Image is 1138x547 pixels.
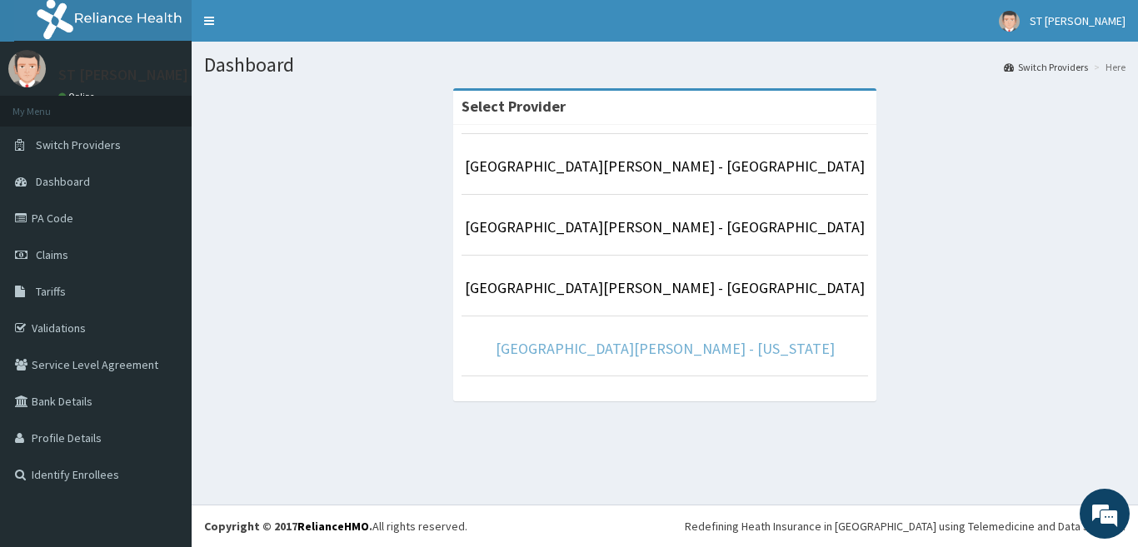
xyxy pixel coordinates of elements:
a: Switch Providers [1004,60,1088,74]
a: RelianceHMO [297,519,369,534]
span: Dashboard [36,174,90,189]
img: d_794563401_company_1708531726252_794563401 [31,83,67,125]
div: Chat with us now [87,93,280,115]
span: ST [PERSON_NAME] [1030,13,1126,28]
strong: Copyright © 2017 . [204,519,372,534]
a: [GEOGRAPHIC_DATA][PERSON_NAME] - [GEOGRAPHIC_DATA] [465,157,865,176]
a: [GEOGRAPHIC_DATA][PERSON_NAME] - [GEOGRAPHIC_DATA] [465,278,865,297]
img: User Image [999,11,1020,32]
a: [GEOGRAPHIC_DATA][PERSON_NAME] - [GEOGRAPHIC_DATA] [465,217,865,236]
span: We're online! [97,166,230,334]
span: Tariffs [36,284,66,299]
h1: Dashboard [204,54,1126,76]
footer: All rights reserved. [192,505,1138,547]
li: Here [1090,60,1126,74]
a: Online [58,91,98,102]
a: [GEOGRAPHIC_DATA][PERSON_NAME] - [US_STATE] [496,339,835,358]
p: ST [PERSON_NAME] [58,67,188,82]
span: Switch Providers [36,137,121,152]
img: User Image [8,50,46,87]
strong: Select Provider [462,97,566,116]
textarea: Type your message and hit 'Enter' [8,367,317,425]
div: Redefining Heath Insurance in [GEOGRAPHIC_DATA] using Telemedicine and Data Science! [685,518,1126,535]
div: Minimize live chat window [273,8,313,48]
span: Claims [36,247,68,262]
